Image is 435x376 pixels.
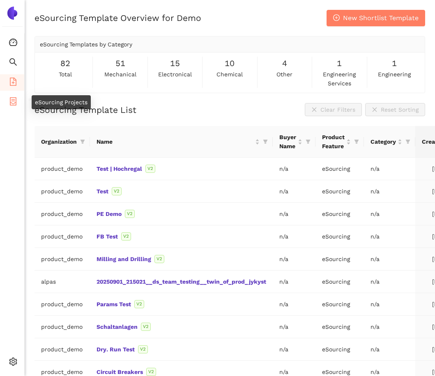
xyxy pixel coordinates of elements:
td: n/a [364,180,415,203]
span: filter [261,135,269,148]
span: dashboard [9,35,17,52]
span: search [9,55,17,71]
img: Logo [6,7,19,20]
span: filter [78,135,87,148]
span: 82 [60,57,70,70]
td: n/a [273,225,315,248]
span: 15 [170,57,180,70]
td: eSourcing [315,338,364,361]
span: engineering services [314,70,365,88]
button: closeClear Filters [305,103,362,116]
td: product_demo [35,316,90,338]
td: eSourcing [315,180,364,203]
span: filter [354,139,359,144]
span: file-add [9,75,17,91]
td: alpas [35,271,90,293]
span: filter [304,131,312,152]
span: Buyer Name [279,133,296,151]
span: filter [404,135,412,148]
span: V2 [121,232,131,241]
span: 4 [282,57,287,70]
span: electronical [158,70,192,79]
td: eSourcing [315,293,364,316]
td: n/a [364,225,415,248]
td: product_demo [35,225,90,248]
th: this column's title is Name,this column is sortable [90,126,273,158]
td: n/a [364,158,415,180]
td: product_demo [35,248,90,271]
td: product_demo [35,338,90,361]
h2: eSourcing Template List [35,104,136,116]
span: chemical [216,70,243,79]
span: filter [306,139,311,144]
td: n/a [364,203,415,225]
td: n/a [273,293,315,316]
span: V2 [141,323,151,331]
span: Organization [41,137,77,146]
td: n/a [273,203,315,225]
th: this column's title is Buyer Name,this column is sortable [273,126,315,158]
td: eSourcing [315,248,364,271]
td: eSourcing [315,316,364,338]
td: n/a [273,338,315,361]
span: Category [371,137,396,146]
td: n/a [273,248,315,271]
td: n/a [364,316,415,338]
td: n/a [364,338,415,361]
td: eSourcing [315,271,364,293]
span: Name [97,137,253,146]
span: 51 [115,57,125,70]
button: closeReset Sorting [365,103,425,116]
td: product_demo [35,203,90,225]
td: product_demo [35,293,90,316]
td: eSourcing [315,225,364,248]
h2: eSourcing Template Overview for Demo [35,12,201,24]
span: V2 [112,187,122,195]
span: V2 [146,368,156,376]
span: other [276,70,292,79]
td: n/a [364,293,415,316]
td: eSourcing [315,158,364,180]
span: mechanical [104,70,136,79]
th: this column's title is Category,this column is sortable [364,126,415,158]
button: plus-circleNew Shortlist Template [327,10,425,26]
span: Product Feature [322,133,345,151]
td: product_demo [35,180,90,203]
td: n/a [273,271,315,293]
span: 10 [225,57,235,70]
span: V2 [138,345,148,353]
span: filter [80,139,85,144]
span: total [59,70,72,79]
span: New Shortlist Template [343,13,419,23]
span: V2 [145,165,155,173]
span: 1 [392,57,397,70]
span: filter [263,139,268,144]
td: n/a [273,180,315,203]
span: filter [405,139,410,144]
td: product_demo [35,158,90,180]
div: eSourcing Projects [32,95,91,109]
span: V2 [125,210,135,218]
td: n/a [273,316,315,338]
td: eSourcing [315,203,364,225]
span: setting [9,355,17,371]
span: eSourcing Templates by Category [40,41,132,48]
span: V2 [154,255,164,263]
span: plus-circle [333,14,340,22]
span: engineering [378,70,411,79]
span: V2 [134,300,144,308]
td: n/a [364,271,415,293]
span: 1 [337,57,342,70]
td: n/a [273,158,315,180]
th: this column's title is Product Feature,this column is sortable [315,126,364,158]
span: filter [352,131,361,152]
span: container [9,94,17,111]
td: n/a [364,248,415,271]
